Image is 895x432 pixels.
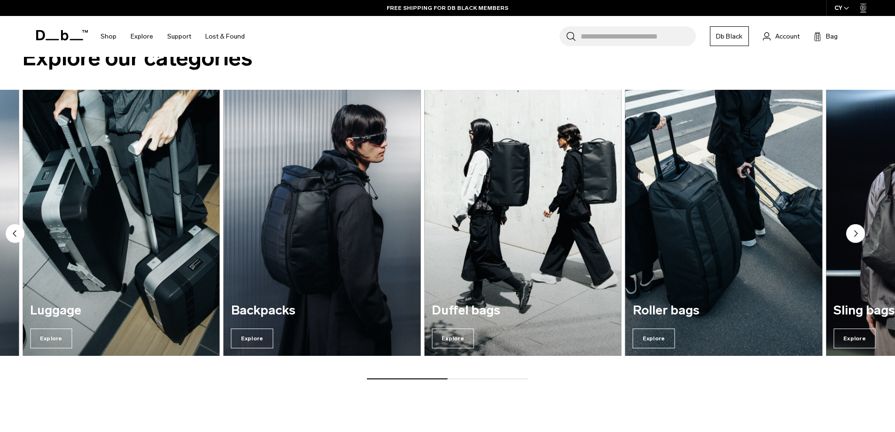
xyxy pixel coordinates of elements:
[826,31,838,41] span: Bag
[224,90,421,356] a: Backpacks Explore
[814,31,838,42] button: Bag
[131,20,153,53] a: Explore
[101,20,117,53] a: Shop
[93,16,252,57] nav: Main Navigation
[231,329,273,348] span: Explore
[30,304,212,318] h3: Luggage
[846,224,865,245] button: Next slide
[23,90,220,356] a: Luggage Explore
[633,304,815,318] h3: Roller bags
[424,90,622,356] a: Duffel bags Explore
[432,329,474,348] span: Explore
[231,304,413,318] h3: Backpacks
[167,20,191,53] a: Support
[23,90,220,356] div: 2 / 7
[424,90,622,356] div: 4 / 7
[625,90,823,356] a: Roller bags Explore
[625,90,823,356] div: 5 / 7
[833,329,876,348] span: Explore
[224,90,421,356] div: 3 / 7
[23,41,872,75] h2: Explore our categories
[775,31,800,41] span: Account
[633,329,675,348] span: Explore
[432,304,614,318] h3: Duffel bags
[30,329,72,348] span: Explore
[387,4,508,12] a: FREE SHIPPING FOR DB BLACK MEMBERS
[763,31,800,42] a: Account
[6,224,24,245] button: Previous slide
[205,20,245,53] a: Lost & Found
[710,26,749,46] a: Db Black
